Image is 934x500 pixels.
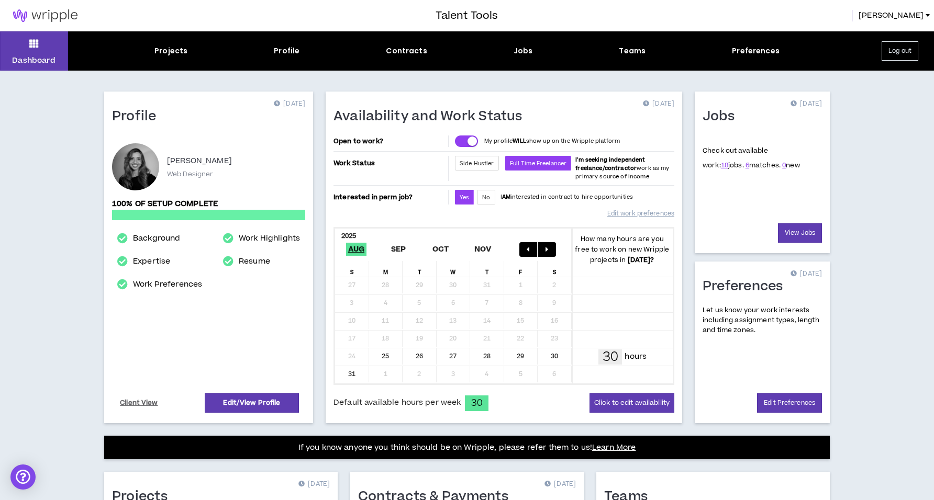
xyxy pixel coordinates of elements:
span: new [782,161,800,170]
div: W [437,261,471,277]
a: 18 [721,161,728,170]
a: Expertise [133,255,170,268]
p: How many hours are you free to work on new Wripple projects in [572,234,673,265]
p: I interested in contract to hire opportunities [501,193,633,201]
div: S [335,261,369,277]
b: [DATE] ? [628,255,654,265]
div: T [470,261,504,277]
a: 0 [782,161,786,170]
div: Jobs [514,46,533,56]
div: Profile [274,46,299,56]
a: Edit/View Profile [205,393,299,413]
span: Yes [460,194,469,201]
b: I'm seeking independent freelance/contractor [575,156,645,172]
h1: Profile [112,108,164,125]
span: Nov [472,243,494,256]
p: [DATE] [791,99,822,109]
p: Dashboard [12,55,55,66]
p: [DATE] [544,479,576,490]
strong: AM [502,193,510,201]
a: Learn More [592,442,636,453]
p: [DATE] [274,99,305,109]
a: Resume [239,255,270,268]
p: [DATE] [643,99,674,109]
div: Contracts [386,46,427,56]
p: My profile show up on the Wripple platform [484,137,620,145]
div: Preferences [732,46,780,56]
p: If you know anyone you think should be on Wripple, please refer them to us! [298,441,636,454]
a: Work Highlights [239,232,300,245]
h1: Preferences [703,278,791,295]
div: T [403,261,437,277]
h1: Jobs [703,108,742,125]
div: F [504,261,538,277]
p: hours [625,351,647,362]
span: Default available hours per week [333,397,461,408]
a: Work Preferences [133,278,202,291]
p: Interested in perm job? [333,190,446,204]
p: Work Status [333,156,446,171]
p: [PERSON_NAME] [167,155,232,167]
div: M [369,261,403,277]
a: Background [133,232,180,245]
b: 2025 [341,231,357,241]
button: Click to edit availability [590,393,674,413]
p: Web Designer [167,169,213,179]
p: Let us know your work interests including assignment types, length and time zones. [703,305,822,336]
span: matches. [746,161,781,170]
a: Edit Preferences [757,393,822,413]
h1: Availability and Work Status [333,108,530,125]
span: Sep [389,243,408,256]
span: Aug [346,243,367,256]
a: Edit work preferences [607,204,674,223]
p: Open to work? [333,137,446,145]
div: Teams [619,46,646,56]
span: Oct [430,243,451,256]
span: work as my primary source of income [575,156,669,180]
span: jobs. [721,161,744,170]
p: Check out available work: [703,146,800,170]
p: [DATE] [298,479,330,490]
span: No [482,194,490,201]
div: S [538,261,572,277]
div: Karla V. [112,143,159,190]
a: Client View [118,394,160,412]
a: View Jobs [778,223,822,243]
strong: WILL [513,137,526,145]
span: Side Hustler [460,160,494,167]
button: Log out [882,41,918,61]
div: Open Intercom Messenger [10,464,36,490]
a: 6 [746,161,749,170]
h3: Talent Tools [436,8,498,24]
p: [DATE] [791,269,822,279]
span: [PERSON_NAME] [859,10,924,21]
p: 100% of setup complete [112,198,305,210]
div: Projects [154,46,187,56]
